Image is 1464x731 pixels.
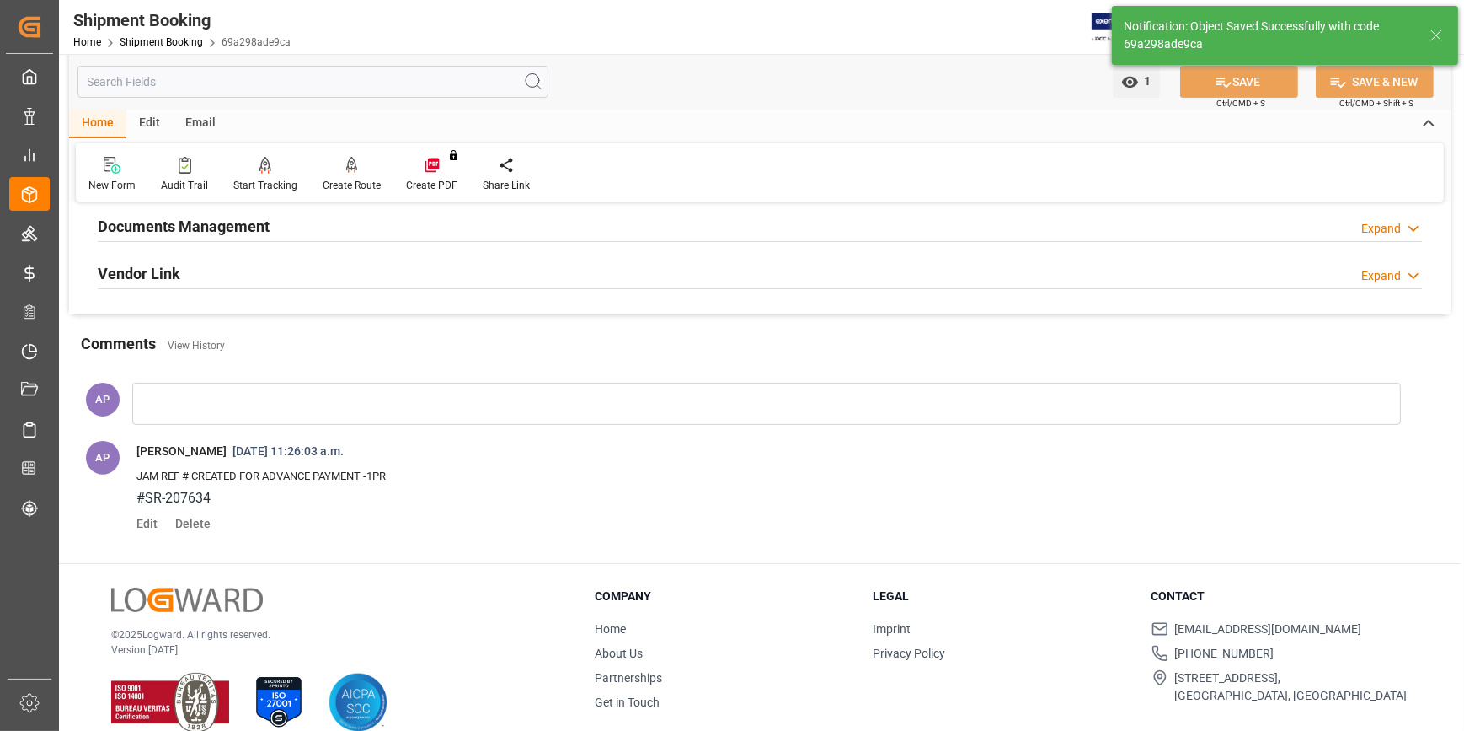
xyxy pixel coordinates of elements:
div: Shipment Booking [73,8,291,33]
div: New Form [88,178,136,193]
h2: Vendor Link [98,262,180,285]
div: Expand [1361,220,1401,238]
p: Version [DATE] [111,642,553,658]
div: Email [173,110,228,138]
div: Notification: Object Saved Successfully with code 69a298ade9ca [1124,18,1413,53]
a: Imprint [873,622,911,636]
span: #SR-207634 [136,490,211,506]
button: SAVE & NEW [1316,66,1434,98]
div: Home [69,110,126,138]
span: Edit [136,517,169,530]
span: AP [96,451,110,464]
span: JAM REF # CREATED FOR ADVANCE PAYMENT -1PR [136,470,386,482]
a: Privacy Policy [873,647,945,660]
span: Ctrl/CMD + Shift + S [1339,97,1413,110]
button: open menu [1113,66,1160,98]
h2: Documents Management [98,215,270,238]
button: SAVE [1180,66,1298,98]
div: Create Route [323,178,381,193]
div: Share Link [483,178,530,193]
h2: Comments [81,332,156,355]
span: [DATE] 11:26:03 a.m. [227,444,350,458]
h3: Company [595,588,852,605]
a: Shipment Booking [120,36,203,48]
a: Partnerships [595,671,662,685]
span: [PHONE_NUMBER] [1175,645,1274,663]
a: Home [595,622,626,636]
a: About Us [595,647,643,660]
a: Home [73,36,101,48]
span: Ctrl/CMD + S [1216,97,1265,110]
div: Audit Trail [161,178,208,193]
a: Get in Touch [595,696,660,709]
span: [STREET_ADDRESS], [GEOGRAPHIC_DATA], [GEOGRAPHIC_DATA] [1175,669,1408,705]
div: Expand [1361,267,1401,285]
p: © 2025 Logward. All rights reserved. [111,627,553,642]
h3: Legal [873,588,1130,605]
span: Delete [169,517,211,530]
a: View History [168,340,225,352]
span: AP [96,393,110,406]
span: [PERSON_NAME] [136,444,227,458]
img: Exertis%20JAM%20-%20Email%20Logo.jpg_1722504956.jpg [1092,13,1150,42]
div: Edit [126,110,173,138]
img: Logward Logo [111,588,263,612]
input: Search Fields [77,66,548,98]
span: 1 [1139,74,1151,88]
div: Start Tracking [233,178,297,193]
span: [EMAIL_ADDRESS][DOMAIN_NAME] [1175,621,1362,638]
h3: Contact [1151,588,1408,605]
